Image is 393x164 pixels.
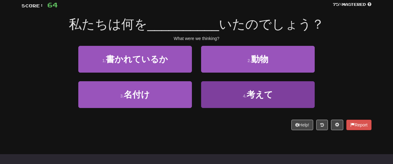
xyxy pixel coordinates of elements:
button: 2.動物 [201,46,315,73]
button: Round history (alt+y) [316,120,328,130]
span: 75 % [333,2,342,7]
span: 私たちは何を [69,17,147,31]
div: Mastered [333,2,372,7]
div: What were we thinking? [21,35,372,42]
button: 3.名付け [78,81,192,108]
span: 書かれているか [106,54,168,64]
button: Help! [291,120,313,130]
span: いたのでしょう？ [219,17,324,31]
small: 2 . [247,58,251,63]
span: 名付け [124,90,150,99]
span: 考えて [247,90,273,99]
button: 1.書かれているか [78,46,192,73]
span: Score: [21,3,44,8]
button: 4.考えて [201,81,315,108]
small: 4 . [243,94,247,98]
span: 動物 [251,54,268,64]
button: Report [346,120,372,130]
span: 64 [47,1,58,9]
small: 3 . [120,94,124,98]
small: 1 . [102,58,106,63]
span: __________ [147,17,219,31]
